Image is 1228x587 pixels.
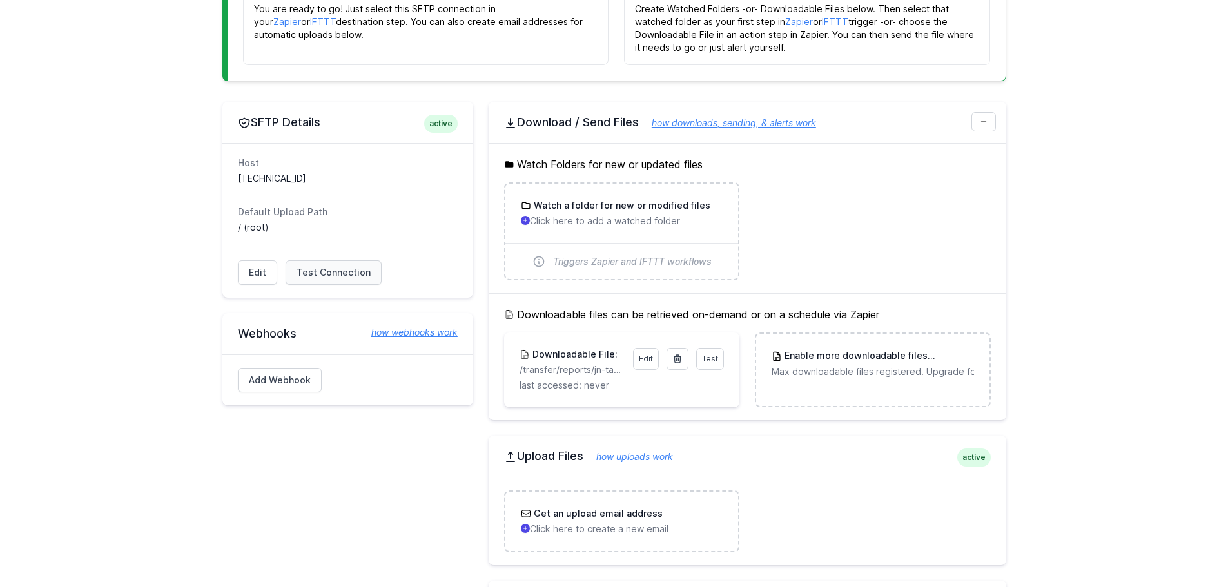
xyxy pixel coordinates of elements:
p: Click here to add a watched folder [521,215,723,227]
a: how uploads work [583,451,673,462]
h5: Downloadable files can be retrieved on-demand or on a schedule via Zapier [504,307,991,322]
p: /transfer/reports/jn-tagesreport.txt [520,363,625,376]
a: Get an upload email address Click here to create a new email [505,492,738,551]
h5: Watch Folders for new or updated files [504,157,991,172]
a: IFTTT [310,16,336,27]
dt: Host [238,157,458,169]
a: Enable more downloadable filesUpgrade Max downloadable files registered. Upgrade for more. [756,334,989,394]
h2: Download / Send Files [504,115,991,130]
span: Upgrade [928,350,974,363]
a: how webhooks work [358,326,458,339]
a: how downloads, sending, & alerts work [639,117,816,128]
dd: [TECHNICAL_ID] [238,172,458,185]
a: Edit [238,260,277,285]
a: Test Connection [286,260,382,285]
h2: SFTP Details [238,115,458,130]
p: last accessed: never [520,379,724,392]
span: Test Connection [297,266,371,279]
a: Watch a folder for new or modified files Click here to add a watched folder Triggers Zapier and I... [505,184,738,279]
h3: Downloadable File: [530,348,618,361]
span: Triggers Zapier and IFTTT workflows [553,255,712,268]
a: IFTTT [822,16,848,27]
h3: Enable more downloadable files [782,349,973,363]
span: active [424,115,458,133]
dd: / (root) [238,221,458,234]
a: Add Webhook [238,368,322,392]
p: Click here to create a new email [521,523,723,535]
p: Max downloadable files registered. Upgrade for more. [772,365,973,378]
span: active [957,448,991,467]
iframe: Drift Widget Chat Controller [1164,523,1213,572]
h3: Watch a folder for new or modified files [531,199,710,212]
a: Zapier [273,16,301,27]
a: Zapier [785,16,813,27]
dt: Default Upload Path [238,206,458,218]
a: Test [696,348,724,370]
a: Edit [633,348,659,370]
span: Test [702,354,718,363]
h2: Webhooks [238,326,458,342]
h3: Get an upload email address [531,507,663,520]
h2: Upload Files [504,448,991,464]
